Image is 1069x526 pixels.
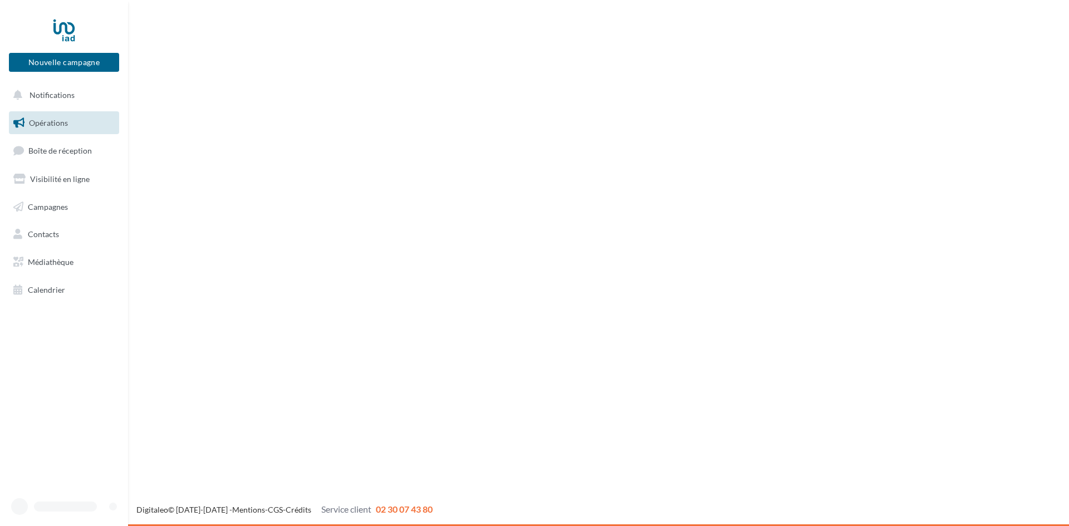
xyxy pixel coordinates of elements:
[30,174,90,184] span: Visibilité en ligne
[28,146,92,155] span: Boîte de réception
[136,505,168,514] a: Digitaleo
[136,505,433,514] span: © [DATE]-[DATE] - - -
[7,195,121,219] a: Campagnes
[321,504,371,514] span: Service client
[286,505,311,514] a: Crédits
[28,257,73,267] span: Médiathèque
[7,168,121,191] a: Visibilité en ligne
[7,223,121,246] a: Contacts
[7,83,117,107] button: Notifications
[30,90,75,100] span: Notifications
[28,229,59,239] span: Contacts
[7,111,121,135] a: Opérations
[28,201,68,211] span: Campagnes
[232,505,265,514] a: Mentions
[268,505,283,514] a: CGS
[28,285,65,294] span: Calendrier
[7,139,121,163] a: Boîte de réception
[7,250,121,274] a: Médiathèque
[9,53,119,72] button: Nouvelle campagne
[29,118,68,127] span: Opérations
[376,504,433,514] span: 02 30 07 43 80
[7,278,121,302] a: Calendrier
